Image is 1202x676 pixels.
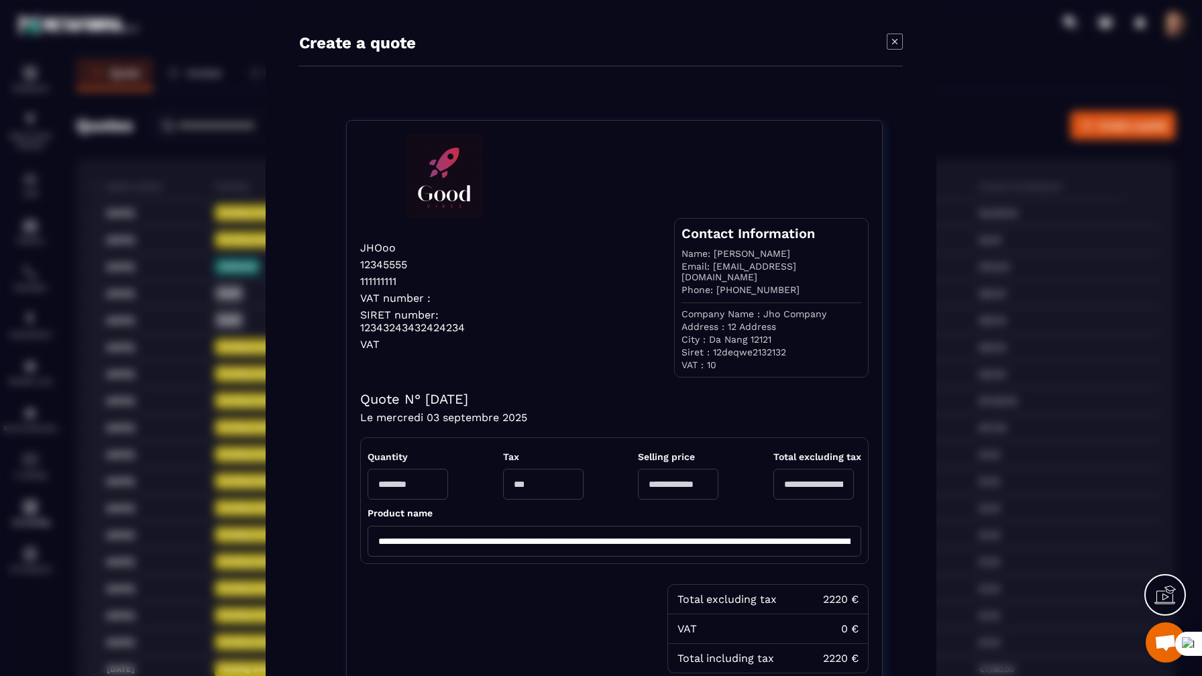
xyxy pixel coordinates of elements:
p: VAT : 10 [681,359,861,370]
p: 12345555 [360,258,540,271]
span: Total excluding tax [773,451,861,462]
span: Tax [503,451,584,462]
p: Company Name : Jho Company [681,308,861,321]
p: Email: [EMAIL_ADDRESS][DOMAIN_NAME] [681,261,861,284]
p: Create a quote [299,34,416,52]
p: VAT number : [360,292,540,304]
p: Phone: [PHONE_NUMBER] [681,284,861,297]
div: Total excluding tax [677,593,777,606]
p: VAT [360,338,540,351]
div: 2220 € [823,593,859,606]
p: 111111111 [360,275,540,288]
p: Siret : 12deqwe2132132 [681,347,861,359]
a: Mở cuộc trò chuyện [1146,622,1186,663]
p: City : Da Nang 12121 [681,334,861,347]
h4: Quote N° [DATE] [360,391,869,407]
div: VAT [677,622,697,635]
span: Product name [368,508,433,518]
span: Quantity [368,451,448,462]
div: 0 € [841,622,859,635]
h4: Contact Information [681,225,861,241]
img: logo [360,134,528,218]
span: Selling price [638,451,718,462]
h4: Le mercredi 03 septembre 2025 [360,411,869,424]
p: Address : 12 Address [681,321,861,334]
div: 2220 € [823,652,859,665]
div: Total including tax [677,652,774,665]
p: JHOoo [360,241,540,254]
p: Name: [PERSON_NAME] [681,248,861,261]
p: SIRET number: 12343243432424234 [360,308,540,334]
